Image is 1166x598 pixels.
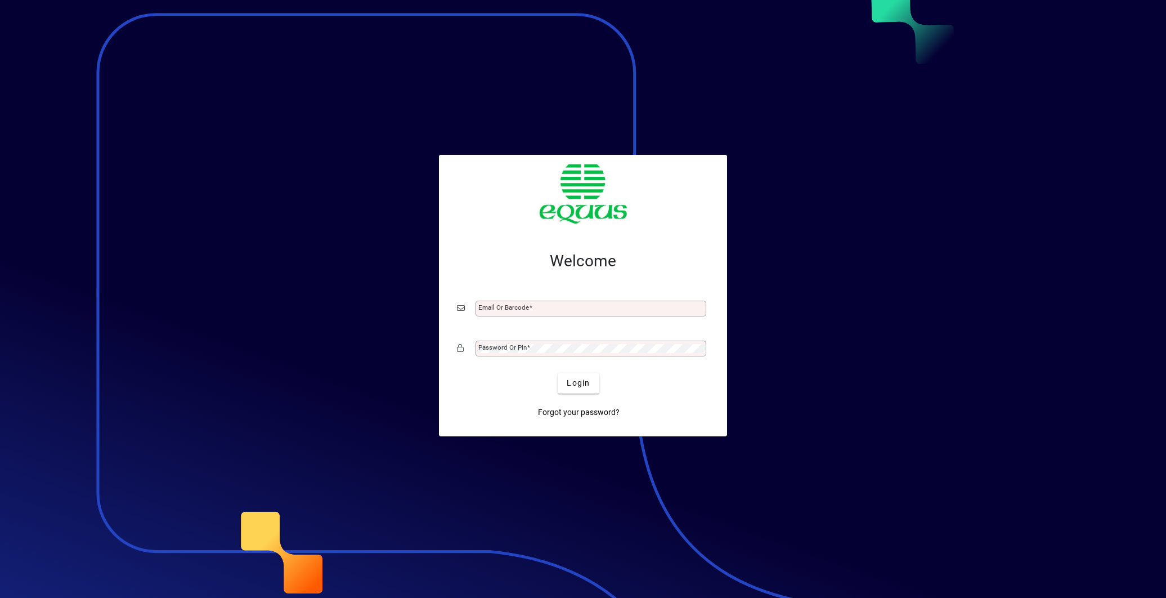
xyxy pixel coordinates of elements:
[538,407,620,418] span: Forgot your password?
[478,304,529,311] mat-label: Email or Barcode
[558,373,599,394] button: Login
[567,377,590,389] span: Login
[457,252,709,271] h2: Welcome
[533,403,624,423] a: Forgot your password?
[478,343,527,351] mat-label: Password or Pin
